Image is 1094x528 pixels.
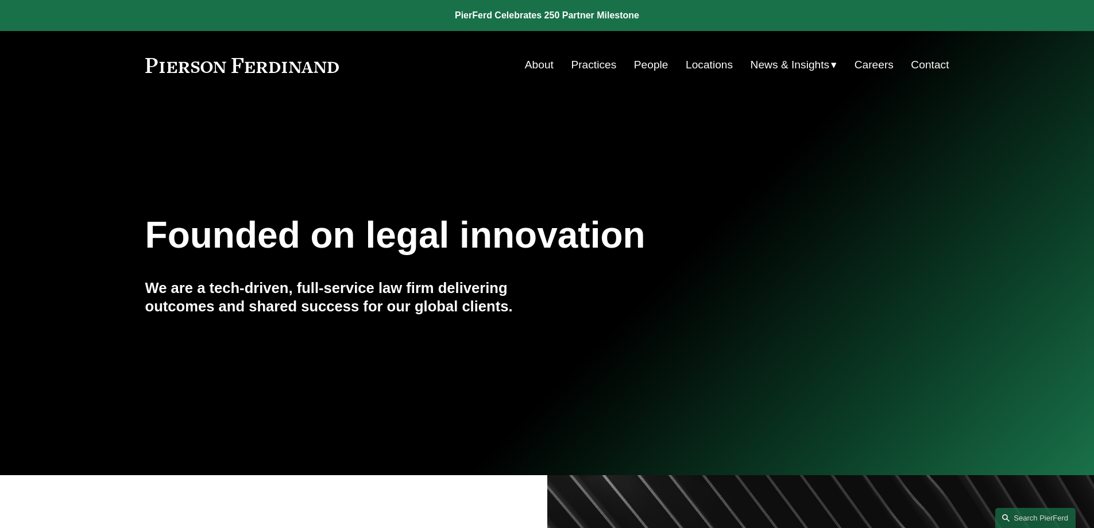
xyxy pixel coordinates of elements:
a: Contact [911,54,949,76]
a: Careers [855,54,894,76]
h4: We are a tech-driven, full-service law firm delivering outcomes and shared success for our global... [145,279,547,316]
a: People [634,54,668,76]
span: News & Insights [751,55,830,75]
a: Locations [686,54,733,76]
h1: Founded on legal innovation [145,214,815,256]
a: About [525,54,554,76]
a: folder dropdown [751,54,837,76]
a: Practices [571,54,616,76]
a: Search this site [995,508,1076,528]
